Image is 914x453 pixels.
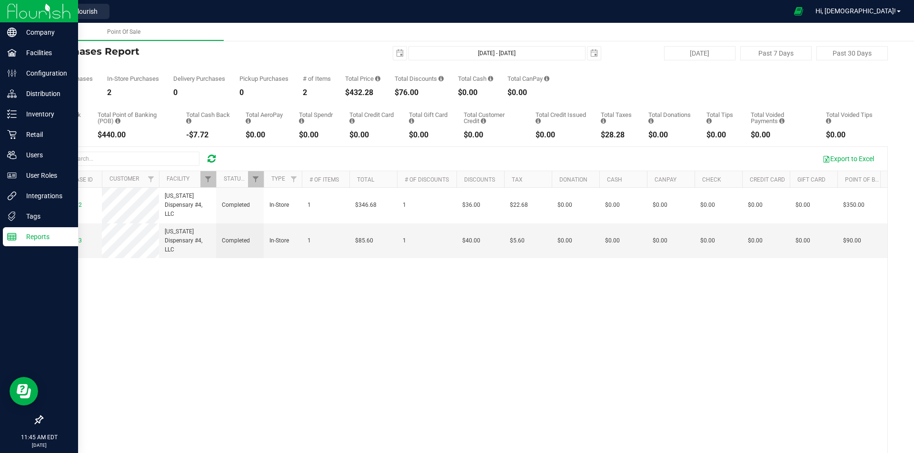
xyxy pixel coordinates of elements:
div: $0.00 [751,131,812,139]
span: In-Store [269,236,289,245]
span: $0.00 [700,201,715,210]
div: Delivery Purchases [173,76,225,82]
span: Hi, [DEMOGRAPHIC_DATA]! [815,7,896,15]
p: Distribution [17,88,74,99]
div: $0.00 [826,131,874,139]
span: $350.00 [843,201,864,210]
i: Sum of the successful, non-voided Spendr payment transactions for all purchases in the date range. [299,118,304,124]
div: $0.00 [648,131,692,139]
a: Discounts [464,176,495,183]
div: $0.00 [458,89,493,96]
a: Donation [559,176,587,183]
i: Sum of all tip amounts from voided payment transactions for all purchases in the date range. [826,118,831,124]
div: Total Voided Tips [826,112,874,124]
p: Facilities [17,47,74,58]
inline-svg: Tags [7,212,17,221]
div: Total Gift Card [409,112,449,124]
a: Facility [167,175,189,182]
span: Point Of Sale [107,29,140,35]
p: [DATE] [4,442,74,449]
span: $0.00 [795,201,810,210]
iframe: Resource center [10,377,38,405]
i: Sum of the successful, non-voided point-of-banking payment transactions, both via payment termina... [115,118,120,124]
div: -$7.72 [186,131,231,139]
div: In-Store Purchases [107,76,159,82]
span: $40.00 [462,236,480,245]
div: Total Credit Issued [536,112,586,124]
div: $0.00 [507,89,549,96]
a: Status [224,175,255,182]
input: Search... [57,152,199,166]
div: Total Credit Card [349,112,395,124]
div: $0.00 [299,131,335,139]
a: Filter [248,171,264,187]
a: Credit Card [750,176,785,183]
a: Customer [109,175,139,182]
i: Sum of all round-up-to-next-dollar total price adjustments for all purchases in the date range. [648,118,654,124]
p: Inventory [17,108,74,120]
p: 11:45 AM EDT [4,433,74,442]
span: In-Store [269,201,289,210]
span: $0.00 [605,201,620,210]
span: 1 [403,236,406,245]
span: $5.60 [510,236,525,245]
a: Tax [512,176,523,183]
div: $0.00 [409,131,449,139]
a: Type [271,175,285,182]
span: $0.00 [748,236,763,245]
a: Point of Banking (POB) [845,176,913,183]
span: select [393,47,407,60]
inline-svg: Configuration [7,68,17,78]
div: Total Spendr [299,112,335,124]
p: User Roles [17,170,74,181]
span: $90.00 [843,236,861,245]
span: $346.68 [355,201,377,210]
i: Sum of all voided payment transaction amounts, excluding tips and transaction fees, for all purch... [779,118,785,124]
a: # of Items [309,176,339,183]
div: Total Voided Payments [751,112,812,124]
button: Past 7 Days [740,46,812,60]
div: $28.28 [601,131,634,139]
div: 2 [303,89,331,96]
div: Total Discounts [395,76,444,82]
a: Cash [607,176,622,183]
i: Sum of the successful, non-voided credit card payment transactions for all purchases in the date ... [349,118,355,124]
a: Check [702,176,721,183]
div: Total CanPay [507,76,549,82]
i: Sum of the successful, non-voided AeroPay payment transactions for all purchases in the date range. [246,118,251,124]
inline-svg: Reports [7,232,17,241]
i: Sum of all tips added to successful, non-voided payments for all purchases in the date range. [706,118,712,124]
i: Sum of the total prices of all purchases in the date range. [375,76,380,82]
div: $0.00 [464,131,521,139]
button: [DATE] [664,46,735,60]
inline-svg: Inventory [7,109,17,119]
a: Filter [200,171,216,187]
div: Total Taxes [601,112,634,124]
inline-svg: Integrations [7,191,17,201]
button: Past 30 Days [816,46,888,60]
span: $85.60 [355,236,373,245]
span: $0.00 [557,236,572,245]
div: Total Cash Back [186,112,231,124]
span: $0.00 [795,236,810,245]
a: # of Discounts [405,176,449,183]
inline-svg: User Roles [7,171,17,180]
span: $36.00 [462,201,480,210]
div: Total Customer Credit [464,112,521,124]
i: Sum of the discount values applied to the all purchases in the date range. [438,76,444,82]
i: Sum of the successful, non-voided CanPay payment transactions for all purchases in the date range. [544,76,549,82]
a: CanPay [655,176,676,183]
span: $22.68 [510,201,528,210]
span: $0.00 [653,201,667,210]
div: $440.00 [98,131,172,139]
p: Reports [17,231,74,242]
i: Sum of the total taxes for all purchases in the date range. [601,118,606,124]
span: $0.00 [700,236,715,245]
div: Total Cash [458,76,493,82]
button: Export to Excel [816,151,880,167]
div: Total AeroPay [246,112,285,124]
i: Sum of all account credit issued for all refunds from returned purchases in the date range. [536,118,541,124]
span: 1 [308,236,311,245]
p: Users [17,149,74,161]
div: Pickup Purchases [239,76,288,82]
